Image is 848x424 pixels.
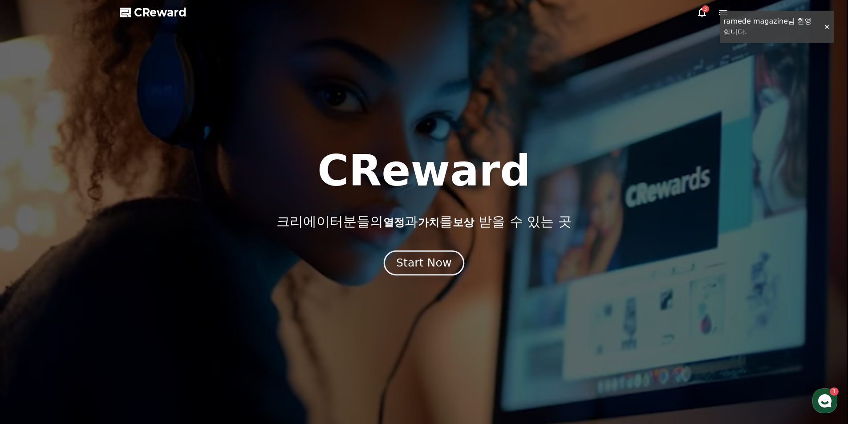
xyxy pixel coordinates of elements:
[3,282,59,304] a: 홈
[385,260,463,268] a: Start Now
[453,216,474,229] span: 보상
[697,7,707,18] a: 3
[90,282,93,289] span: 1
[276,214,571,230] p: 크리에이터분들의 과 를 받을 수 있는 곳
[134,5,187,20] span: CReward
[81,296,92,303] span: 대화
[120,5,187,20] a: CReward
[317,149,531,192] h1: CReward
[396,255,451,271] div: Start Now
[59,282,115,304] a: 1대화
[28,295,33,303] span: 홈
[384,250,464,275] button: Start Now
[702,5,709,12] div: 3
[115,282,171,304] a: 설정
[383,216,405,229] span: 열정
[418,216,439,229] span: 가치
[138,295,148,303] span: 설정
